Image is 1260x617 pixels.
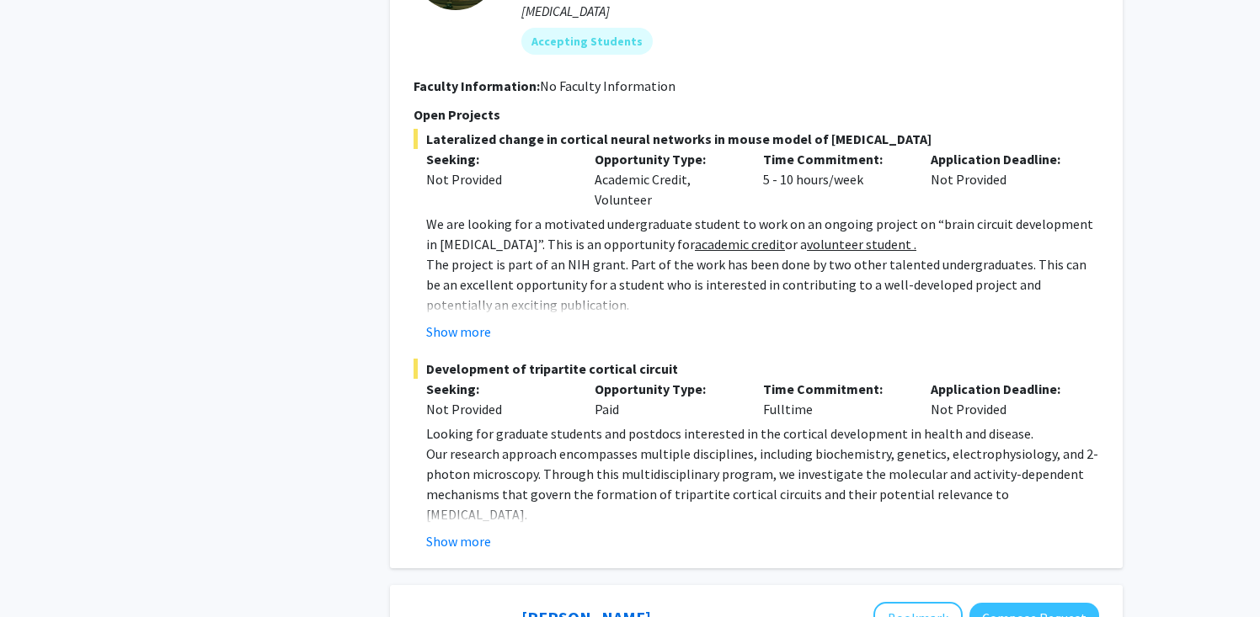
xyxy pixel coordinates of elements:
[426,322,491,342] button: Show more
[426,444,1099,524] p: Our research approach encompasses multiple disciplines, including biochemistry, genetics, electro...
[426,379,569,399] p: Seeking:
[540,77,675,94] span: No Faculty Information
[426,399,569,419] div: Not Provided
[595,379,738,399] p: Opportunity Type:
[918,149,1086,210] div: Not Provided
[414,359,1099,379] span: Development of tripartite cortical circuit
[931,379,1074,399] p: Application Deadline:
[426,149,569,169] p: Seeking:
[521,28,653,55] mat-chip: Accepting Students
[807,236,916,253] u: volunteer student .
[582,379,750,419] div: Paid
[13,541,72,604] iframe: Chat
[750,379,919,419] div: Fulltime
[763,149,906,169] p: Time Commitment:
[426,214,1099,254] p: We are looking for a motivated undergraduate student to work on an ongoing project on “brain circ...
[750,149,919,210] div: 5 - 10 hours/week
[426,254,1099,315] p: The project is part of an NIH grant. Part of the work has been done by two other talented undergr...
[414,129,1099,149] span: Lateralized change in cortical neural networks in mouse model of [MEDICAL_DATA]
[426,169,569,189] div: Not Provided
[414,77,540,94] b: Faculty Information:
[426,531,491,551] button: Show more
[695,236,785,253] u: academic credit
[582,149,750,210] div: Academic Credit, Volunteer
[414,104,1099,125] p: Open Projects
[931,149,1074,169] p: Application Deadline:
[595,149,738,169] p: Opportunity Type:
[918,379,1086,419] div: Not Provided
[763,379,906,399] p: Time Commitment:
[426,423,1099,444] p: Looking for graduate students and postdocs interested in the cortical development in health and d...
